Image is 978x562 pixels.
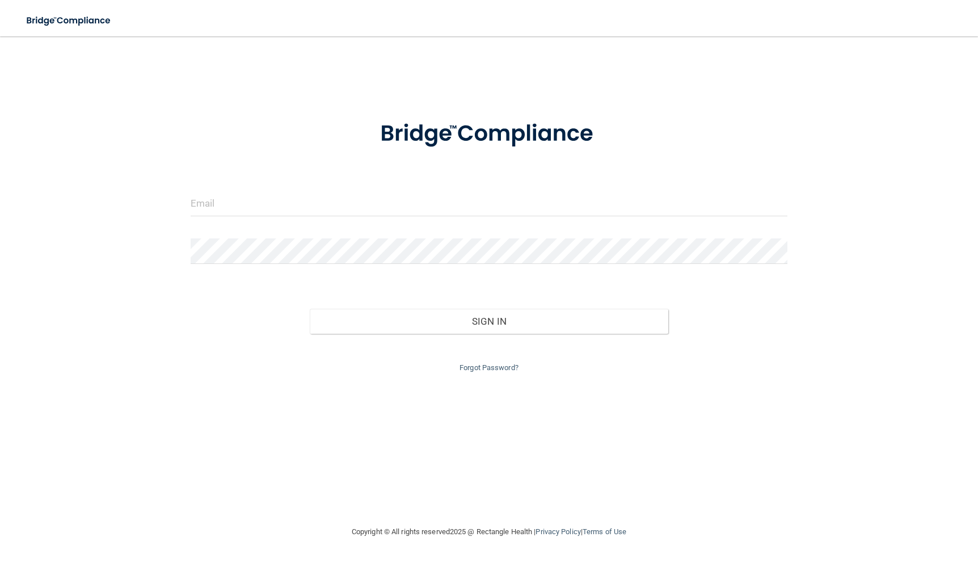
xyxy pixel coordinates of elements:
img: bridge_compliance_login_screen.278c3ca4.svg [357,104,621,163]
a: Privacy Policy [536,527,580,536]
button: Sign In [310,309,668,334]
a: Forgot Password? [460,363,518,372]
input: Email [191,191,787,216]
img: bridge_compliance_login_screen.278c3ca4.svg [17,9,121,32]
a: Terms of Use [583,527,626,536]
div: Copyright © All rights reserved 2025 @ Rectangle Health | | [282,514,696,550]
